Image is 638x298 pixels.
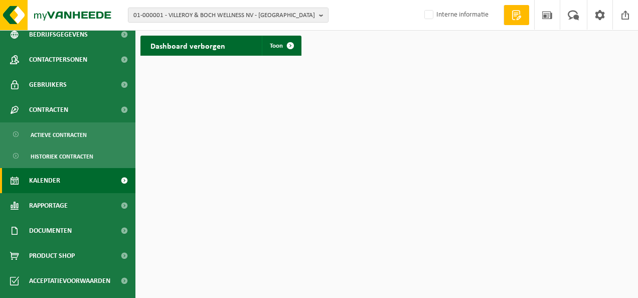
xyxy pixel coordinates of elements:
span: Contactpersonen [29,47,87,72]
button: 01-000001 - VILLEROY & BOCH WELLNESS NV - [GEOGRAPHIC_DATA] [128,8,329,23]
span: Historiek contracten [31,147,93,166]
span: Gebruikers [29,72,67,97]
a: Actieve contracten [3,125,133,144]
span: Kalender [29,168,60,193]
a: Toon [262,36,300,56]
a: Historiek contracten [3,146,133,166]
span: 01-000001 - VILLEROY & BOCH WELLNESS NV - [GEOGRAPHIC_DATA] [133,8,315,23]
label: Interne informatie [422,8,489,23]
span: Rapportage [29,193,68,218]
span: Bedrijfsgegevens [29,22,88,47]
span: Actieve contracten [31,125,87,144]
span: Contracten [29,97,68,122]
span: Documenten [29,218,72,243]
h2: Dashboard verborgen [140,36,235,55]
span: Product Shop [29,243,75,268]
span: Toon [270,43,283,49]
span: Acceptatievoorwaarden [29,268,110,293]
